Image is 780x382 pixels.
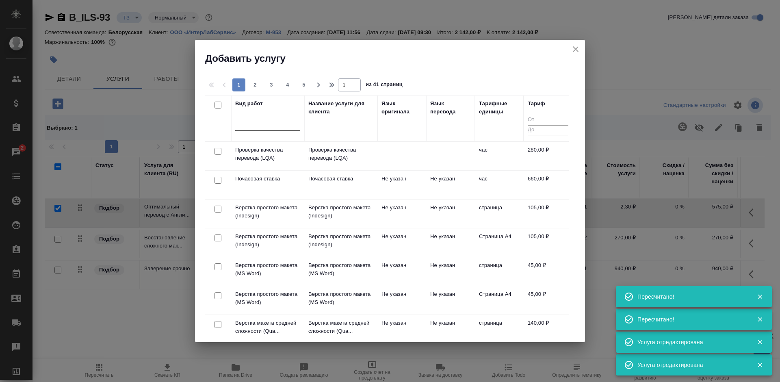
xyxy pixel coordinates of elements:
[235,319,300,335] p: Верстка макета средней сложности (Qua...
[475,315,524,343] td: страница
[475,257,524,286] td: страница
[475,286,524,315] td: Страница А4
[430,100,471,116] div: Язык перевода
[308,204,373,220] p: Верстка простого макета (Indesign)
[752,293,768,300] button: Закрыть
[524,315,572,343] td: 140,00 ₽
[297,81,310,89] span: 5
[377,171,426,199] td: Не указан
[308,261,373,278] p: Верстка простого макета (MS Word)
[479,100,520,116] div: Тарифные единицы
[637,315,745,323] div: Пересчитано!
[475,171,524,199] td: час
[524,171,572,199] td: 660,00 ₽
[265,81,278,89] span: 3
[205,52,585,65] h2: Добавить услугу
[377,315,426,343] td: Не указан
[235,175,300,183] p: Почасовая ставка
[308,175,373,183] p: Почасовая ставка
[308,232,373,249] p: Верстка простого макета (Indesign)
[637,338,745,346] div: Услуга отредактирована
[249,78,262,91] button: 2
[475,228,524,257] td: Страница А4
[752,316,768,323] button: Закрыть
[377,200,426,228] td: Не указан
[528,125,568,135] input: До
[426,286,475,315] td: Не указан
[235,290,300,306] p: Верстка простого макета (MS Word)
[265,78,278,91] button: 3
[752,361,768,369] button: Закрыть
[235,232,300,249] p: Верстка простого макета (Indesign)
[524,200,572,228] td: 105,00 ₽
[426,228,475,257] td: Не указан
[426,200,475,228] td: Не указан
[524,286,572,315] td: 45,00 ₽
[235,204,300,220] p: Верстка простого макета (Indesign)
[524,228,572,257] td: 105,00 ₽
[426,171,475,199] td: Не указан
[281,78,294,91] button: 4
[297,78,310,91] button: 5
[308,290,373,306] p: Верстка простого макета (MS Word)
[377,228,426,257] td: Не указан
[377,286,426,315] td: Не указан
[235,261,300,278] p: Верстка простого макета (MS Word)
[377,257,426,286] td: Не указан
[426,315,475,343] td: Не указан
[381,100,422,116] div: Язык оригинала
[637,361,745,369] div: Услуга отредактирована
[475,142,524,170] td: час
[752,339,768,346] button: Закрыть
[524,142,572,170] td: 280,00 ₽
[528,115,568,125] input: От
[281,81,294,89] span: 4
[524,257,572,286] td: 45,00 ₽
[528,100,545,108] div: Тариф
[235,146,300,162] p: Проверка качества перевода (LQA)
[475,200,524,228] td: страница
[637,293,745,301] div: Пересчитано!
[235,100,263,108] div: Вид работ
[308,100,373,116] div: Название услуги для клиента
[308,146,373,162] p: Проверка качества перевода (LQA)
[308,319,373,335] p: Верстка макета средней сложности (Qua...
[366,80,403,91] span: из 41 страниц
[570,43,582,55] button: close
[426,257,475,286] td: Не указан
[249,81,262,89] span: 2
